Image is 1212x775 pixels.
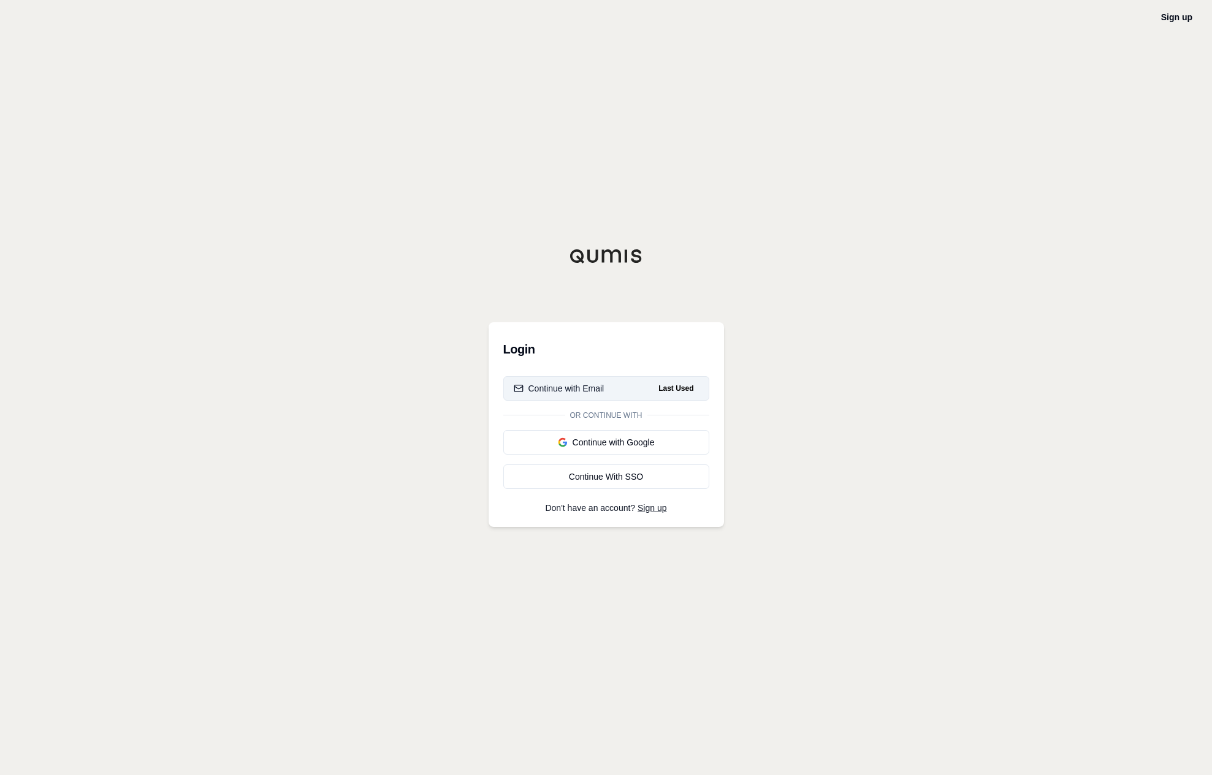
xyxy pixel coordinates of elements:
[503,504,709,512] p: Don't have an account?
[565,410,647,420] span: Or continue with
[503,376,709,401] button: Continue with EmailLast Used
[514,436,699,448] div: Continue with Google
[503,430,709,455] button: Continue with Google
[514,382,604,395] div: Continue with Email
[503,337,709,361] h3: Login
[514,471,699,483] div: Continue With SSO
[570,249,643,263] img: Qumis
[654,381,698,396] span: Last Used
[503,464,709,489] a: Continue With SSO
[1161,12,1192,22] a: Sign up
[638,503,666,513] a: Sign up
